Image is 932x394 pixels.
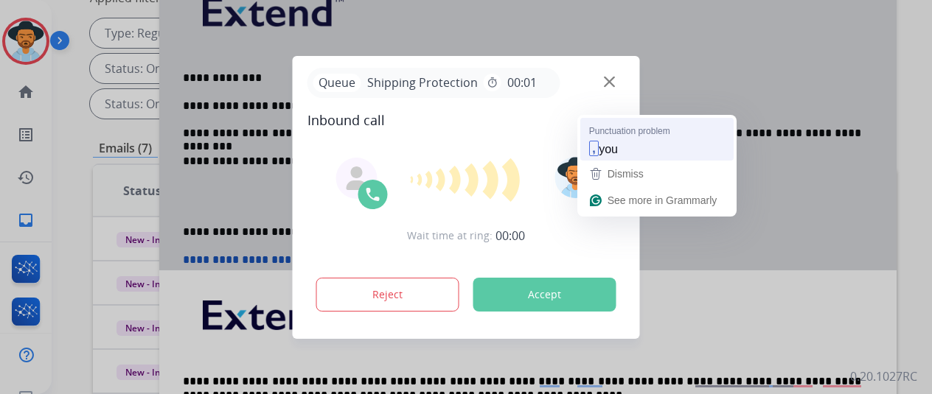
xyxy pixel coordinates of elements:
p: 0.20.1027RC [850,367,917,385]
button: Reject [316,278,459,312]
img: agent-avatar [345,166,369,190]
img: call-icon [364,186,382,203]
img: close-button [604,76,615,87]
span: Wait time at ring: [407,228,493,243]
span: 00:01 [507,74,537,91]
p: Queue [313,74,361,92]
span: 00:00 [495,227,525,245]
span: Shipping Protection [361,74,484,91]
mat-icon: timer [487,77,498,88]
span: Inbound call [307,110,625,130]
img: avatar [554,157,596,198]
button: Accept [473,278,616,312]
